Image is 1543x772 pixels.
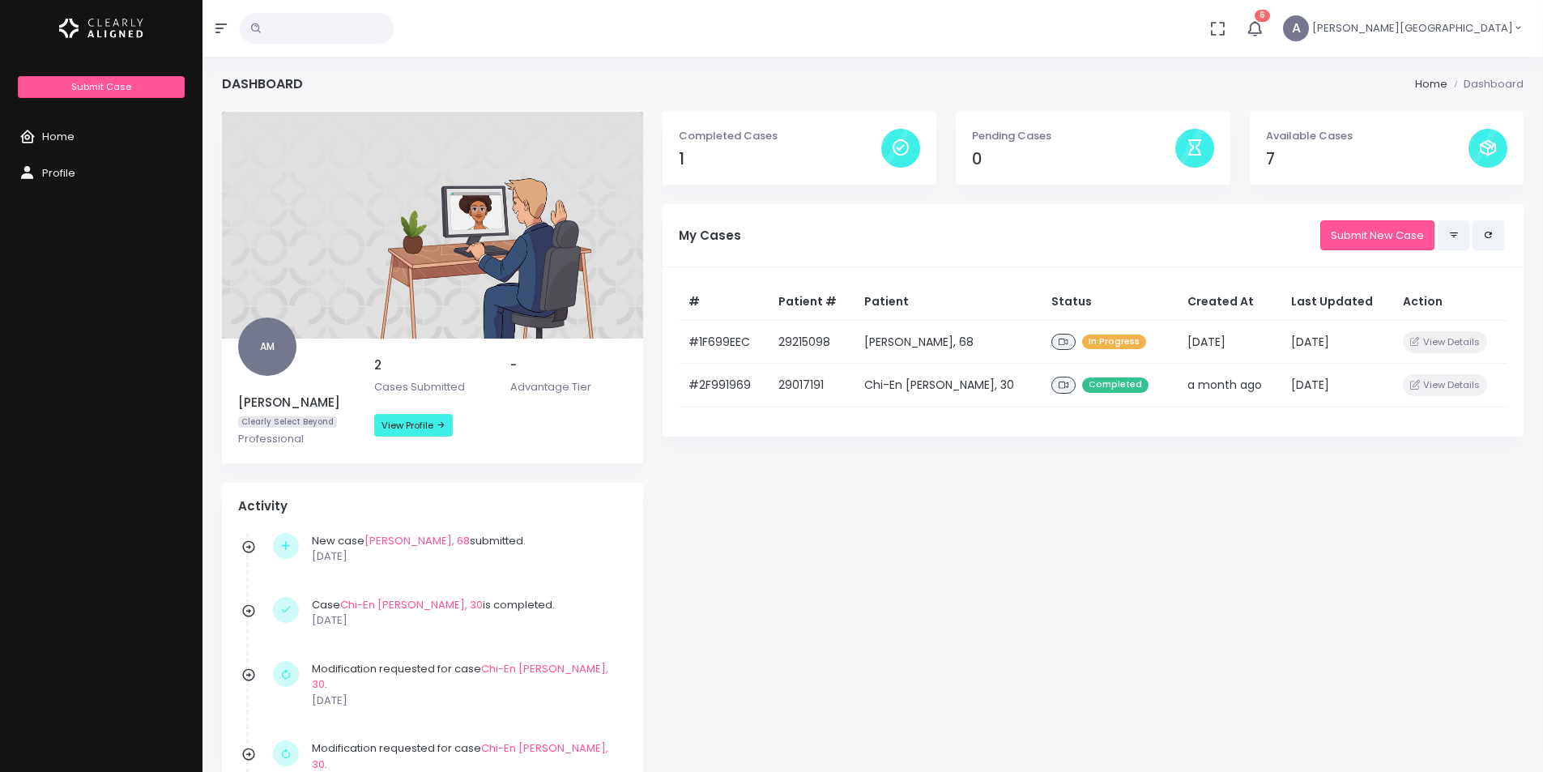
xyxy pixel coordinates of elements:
span: Profile [42,165,75,181]
th: Patient [855,284,1042,321]
h5: My Cases [679,228,1320,243]
span: 6 [1255,10,1270,22]
li: Home [1415,76,1447,92]
p: Pending Cases [972,128,1174,144]
h5: - [510,358,627,373]
a: Chi-En [PERSON_NAME], 30 [340,597,483,612]
h4: 1 [679,150,881,168]
div: New case submitted. [312,533,619,565]
button: View Details [1403,374,1486,396]
span: Home [42,129,75,144]
h4: 0 [972,150,1174,168]
p: [DATE] [312,548,619,565]
th: # [679,284,769,321]
a: Submit New Case [1320,220,1434,250]
th: Patient # [769,284,855,321]
span: [PERSON_NAME][GEOGRAPHIC_DATA] [1312,20,1513,36]
h5: 2 [374,358,491,373]
span: Submit Case [71,80,131,93]
span: A [1283,15,1309,41]
span: In Progress [1082,335,1146,350]
td: a month ago [1178,364,1281,407]
p: Cases Submitted [374,379,491,395]
p: Completed Cases [679,128,881,144]
th: Status [1042,284,1178,321]
p: [DATE] [312,693,619,709]
td: #1F699EEC [679,320,769,364]
th: Created At [1178,284,1281,321]
h4: Activity [238,499,627,514]
a: [PERSON_NAME], 68 [364,533,470,548]
span: Completed [1082,377,1149,393]
td: Chi-En [PERSON_NAME], 30 [855,364,1042,407]
img: Logo Horizontal [59,11,143,45]
p: Available Cases [1266,128,1468,144]
span: AM [238,318,296,376]
div: Case is completed. [312,597,619,629]
li: Dashboard [1447,76,1524,92]
h4: 7 [1266,150,1468,168]
p: [DATE] [312,612,619,629]
button: View Details [1403,331,1486,353]
td: 29017191 [769,364,855,407]
a: View Profile [374,414,453,437]
td: [DATE] [1281,364,1393,407]
div: Modification requested for case . [312,661,619,709]
h4: Dashboard [222,76,303,92]
h5: [PERSON_NAME] [238,395,355,410]
a: Chi-En [PERSON_NAME], 30 [312,661,608,693]
td: [DATE] [1178,320,1281,364]
th: Last Updated [1281,284,1393,321]
td: [PERSON_NAME], 68 [855,320,1042,364]
td: #2F991969 [679,364,769,407]
a: Chi-En [PERSON_NAME], 30 [312,740,608,772]
a: Submit Case [18,76,184,98]
th: Action [1393,284,1507,321]
p: Professional [238,431,355,447]
td: [DATE] [1281,320,1393,364]
td: 29215098 [769,320,855,364]
span: Clearly Select Beyond [238,416,337,429]
p: Advantage Tier [510,379,627,395]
